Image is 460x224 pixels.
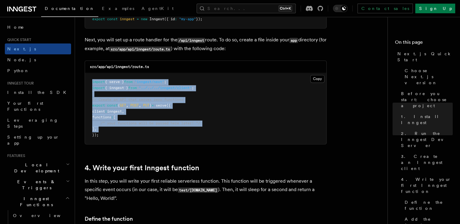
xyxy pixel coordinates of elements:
a: 4. Write your first Inngest function [85,164,199,172]
span: Choose Next.js version [405,68,453,86]
span: { [118,103,120,107]
span: client [92,109,105,114]
span: Setting up your app [7,135,59,146]
span: POST [130,103,139,107]
a: AgentKit [138,2,177,16]
a: 2. Run the Inngest Dev Server [399,128,453,151]
span: Documentation [45,6,95,11]
button: Inngest Functions [5,193,71,210]
a: Choose Next.js version [402,65,453,88]
span: 4. Write your first Inngest function [401,176,453,194]
a: Overview [11,210,71,221]
span: , [122,109,124,114]
span: PUT [143,103,149,107]
a: 3. Create an Inngest client [399,151,453,174]
span: inngest [120,17,135,21]
a: Home [5,22,71,33]
span: from [124,80,132,84]
span: "../../../inngest/client" [139,86,192,90]
span: functions [92,115,111,119]
code: /api/inngest [178,38,205,43]
span: Events & Triggers [5,179,66,191]
span: : [105,109,107,114]
a: Python [5,65,71,76]
span: ; [164,80,166,84]
button: Search...Ctrl+K [197,4,296,13]
span: serve [156,103,166,107]
span: ({ [166,103,171,107]
span: 2. Run the Inngest Dev Server [401,130,453,149]
a: Define the function [85,215,133,223]
a: Leveraging Steps [5,115,71,132]
span: [ [113,115,116,119]
a: Setting up your app [5,132,71,149]
kbd: Ctrl+K [279,5,292,11]
span: const [107,103,118,107]
code: src/app/api/inngest/route.ts [109,46,171,52]
span: from [128,86,137,90]
span: export [92,103,105,107]
a: Next.js Quick Start [395,48,453,65]
a: Contact sales [357,4,413,13]
p: Next, you will set up a route handler for the route. To do so, create a file inside your director... [85,36,327,53]
span: Inngest [149,17,164,21]
span: Your first Functions [7,101,43,112]
code: app [289,38,298,43]
span: Local Development [5,162,66,174]
code: test/[DOMAIN_NAME] [178,187,218,193]
span: , [126,103,128,107]
span: { inngest } [105,86,128,90]
span: , [94,127,96,131]
span: }); [92,133,99,137]
span: Overview [13,213,75,218]
span: "my-app" [179,17,196,21]
span: Inngest Functions [5,196,65,208]
h4: On this page [395,39,453,48]
a: Define the function [402,197,453,214]
button: Toggle dark mode [333,5,347,12]
span: Next.js Quick Start [397,51,453,63]
span: : [111,115,113,119]
span: import [92,86,105,90]
button: Events & Triggers [5,176,71,193]
a: Sign Up [415,4,455,13]
a: Next.js [5,43,71,54]
a: Node.js [5,54,71,65]
span: ] [92,127,94,131]
button: Copy [310,75,325,83]
p: In this step, you will write your first reliable serverless function. This function will be trigg... [85,177,327,203]
a: Your first Functions [5,98,71,115]
span: : [175,17,177,21]
span: inngest [107,109,122,114]
code: src/app/api/inngest/route.ts [90,65,149,69]
span: import [92,80,105,84]
span: Home [7,24,24,30]
span: Install the SDK [7,90,70,95]
span: new [141,17,147,21]
span: Examples [102,6,134,11]
span: Features [5,153,25,158]
span: ; [192,86,194,90]
span: ({ id [164,17,175,21]
span: export [92,17,105,21]
span: 3. Create an Inngest client [401,153,453,171]
span: 1. Install Inngest [401,114,453,126]
span: Define the function [405,199,453,211]
a: Before you start: choose a project [399,88,453,111]
span: AgentKit [142,6,174,11]
span: "inngest/next" [135,80,164,84]
span: = [137,17,139,21]
span: = [152,103,154,107]
span: /* your functions will be passed here later! */ [101,121,200,125]
span: Leveraging Steps [7,118,58,129]
a: Documentation [41,2,98,17]
span: Python [7,68,29,73]
span: GET [120,103,126,107]
a: 1. Install Inngest [399,111,453,128]
span: Node.js [7,57,36,62]
span: Quick start [5,37,31,42]
a: Install the SDK [5,87,71,98]
span: } [149,103,152,107]
a: Examples [98,2,138,16]
span: { serve } [105,80,124,84]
